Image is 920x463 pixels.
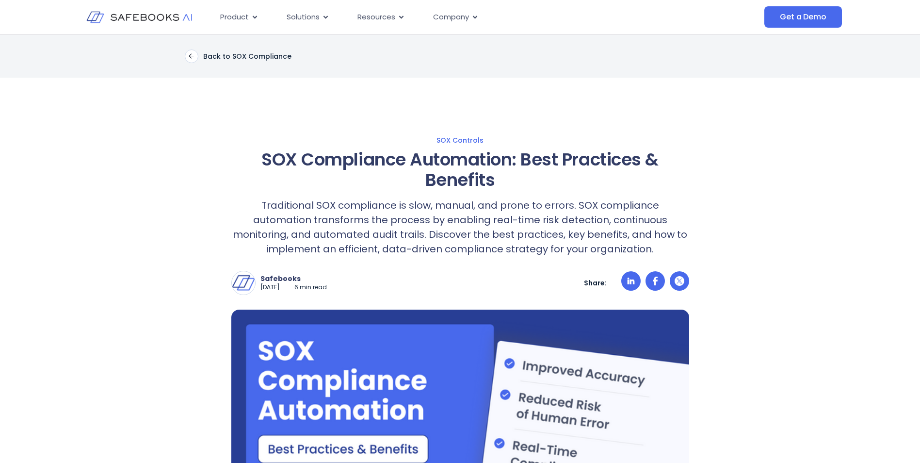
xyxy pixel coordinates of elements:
[212,8,667,27] div: Menu Toggle
[212,8,667,27] nav: Menu
[287,12,320,23] span: Solutions
[260,283,280,292] p: [DATE]
[136,136,784,145] a: SOX Controls
[232,271,255,295] img: Safebooks
[433,12,469,23] span: Company
[185,50,291,63] a: Back to SOX Compliance
[231,149,689,190] h1: SOX Compliance Automation: Best Practices & Benefits
[203,52,291,61] p: Back to SOX Compliance
[357,12,395,23] span: Resources
[780,12,826,22] span: Get a Demo
[294,283,327,292] p: 6 min read
[260,274,327,283] p: Safebooks
[584,279,607,287] p: Share:
[231,198,689,256] p: Traditional SOX compliance is slow, manual, and prone to errors. SOX compliance automation transf...
[764,6,841,28] a: Get a Demo
[220,12,249,23] span: Product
